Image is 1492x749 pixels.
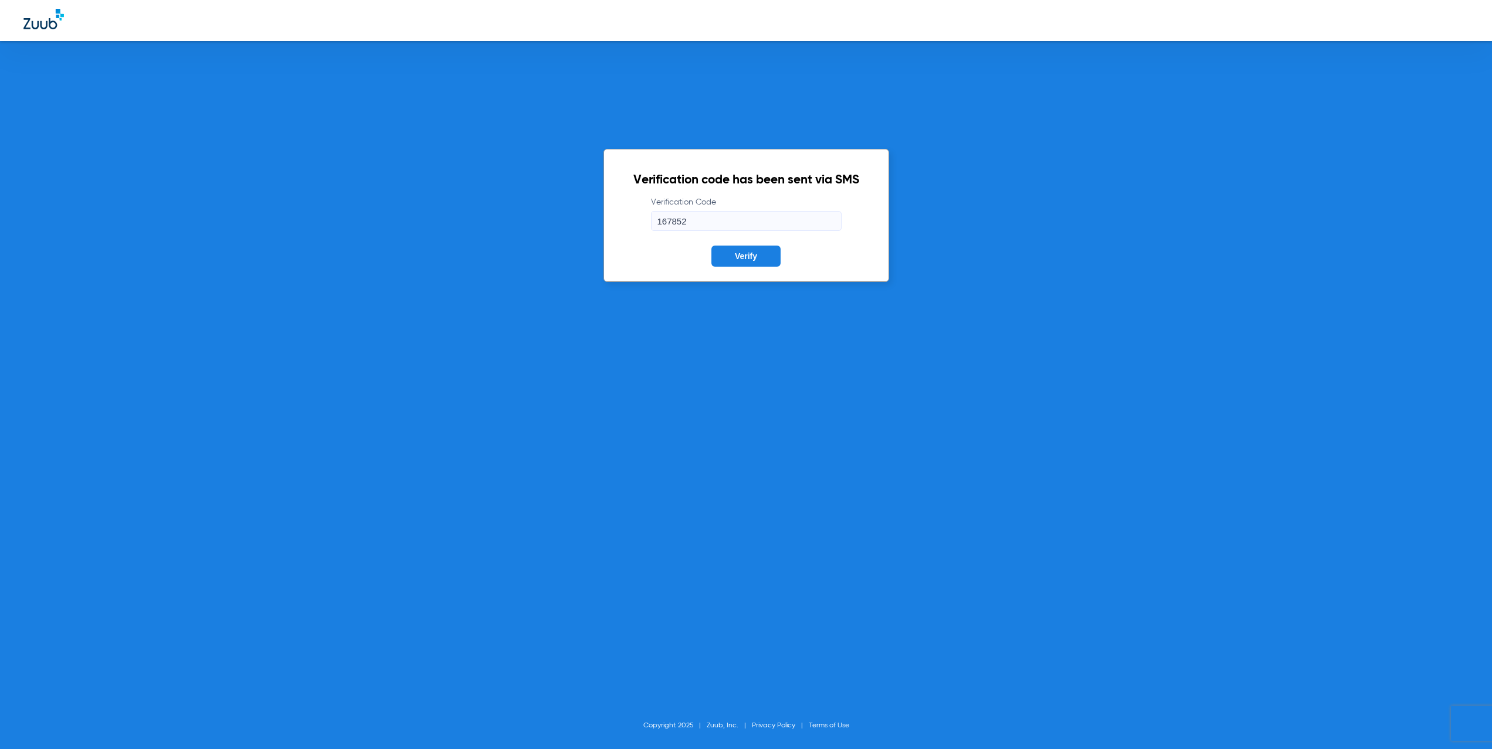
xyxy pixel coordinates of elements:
input: Verification Code [651,211,842,231]
span: Verify [735,251,757,261]
a: Privacy Policy [752,722,795,729]
li: Copyright 2025 [643,720,707,731]
h2: Verification code has been sent via SMS [633,175,859,186]
li: Zuub, Inc. [707,720,752,731]
a: Terms of Use [809,722,849,729]
label: Verification Code [651,196,842,231]
button: Verify [711,246,781,267]
img: Zuub Logo [23,9,64,29]
iframe: Chat Widget [1433,693,1492,749]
